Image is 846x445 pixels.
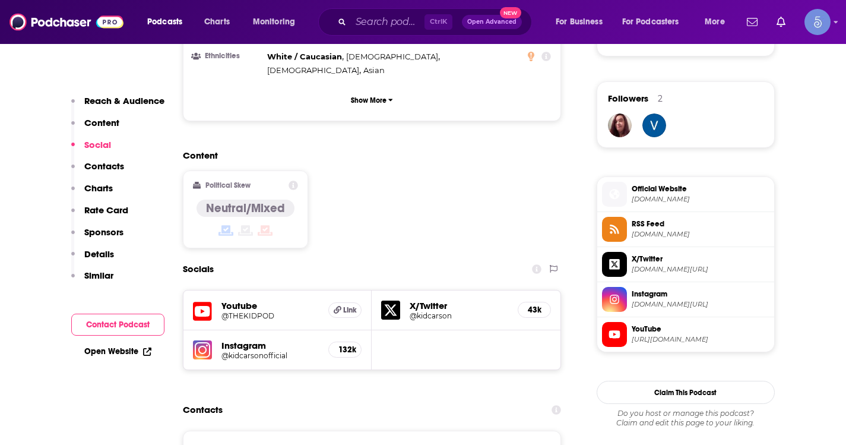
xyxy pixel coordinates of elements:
span: [DEMOGRAPHIC_DATA] [267,65,359,75]
h5: 43k [528,305,541,315]
img: VedantBansal [642,113,666,137]
p: Reach & Audience [84,95,164,106]
span: Monitoring [253,14,295,30]
span: Logged in as Spiral5-G1 [804,9,831,35]
a: Instagram[DOMAIN_NAME][URL] [602,287,769,312]
h5: 132k [338,345,351,355]
button: open menu [614,12,696,31]
img: Podchaser - Follow, Share and Rate Podcasts [9,11,123,33]
button: open menu [547,12,617,31]
span: twitter.com/kidcarson [632,265,769,274]
a: @kidcarsonofficial [221,351,319,360]
h2: Socials [183,258,214,280]
button: Show profile menu [804,9,831,35]
button: Claim This Podcast [597,381,775,404]
a: Charts [197,12,237,31]
p: Content [84,117,119,128]
h4: Neutral/Mixed [206,201,285,216]
button: open menu [245,12,310,31]
a: X/Twitter[DOMAIN_NAME][URL] [602,252,769,277]
span: RSS Feed [632,219,769,229]
span: [DEMOGRAPHIC_DATA] [346,52,438,61]
img: User Profile [804,9,831,35]
span: , [267,50,344,64]
span: instagram.com/kidcarsonofficial [632,300,769,309]
span: For Business [556,14,603,30]
span: Link [343,305,357,315]
span: Open Advanced [467,19,517,25]
span: White / Caucasian [267,52,342,61]
span: For Podcasters [622,14,679,30]
span: Official Website [632,184,769,194]
a: Show notifications dropdown [772,12,790,32]
span: , [346,50,440,64]
span: , [267,64,361,77]
span: Instagram [632,289,769,299]
p: Charts [84,182,113,194]
a: Show notifications dropdown [742,12,762,32]
p: Sponsors [84,226,123,238]
button: Contact Podcast [71,314,164,336]
span: Do you host or manage this podcast? [597,409,775,418]
button: Social [71,139,111,161]
h2: Political Skew [205,181,251,190]
p: Similar [84,270,113,281]
h5: X/Twitter [410,300,508,311]
button: Sponsors [71,226,123,248]
img: iconImage [193,340,212,359]
span: New [500,7,521,18]
button: Details [71,248,114,270]
span: Asian [363,65,385,75]
span: kidcarson.com [632,195,769,204]
div: 2 [658,93,663,104]
button: Reach & Audience [71,95,164,117]
img: specialmail [608,113,632,137]
button: Contacts [71,160,124,182]
span: X/Twitter [632,254,769,264]
h5: Youtube [221,300,319,311]
a: YouTube[URL][DOMAIN_NAME] [602,322,769,347]
span: YouTube [632,324,769,334]
a: Official Website[DOMAIN_NAME] [602,182,769,207]
h2: Content [183,150,552,161]
span: Followers [608,93,648,104]
h3: Ethnicities [193,52,262,60]
div: Search podcasts, credits, & more... [329,8,543,36]
p: Details [84,248,114,260]
span: Ctrl K [424,14,452,30]
p: Show More [351,96,386,105]
div: Claim and edit this page to your liking. [597,409,775,428]
a: RSS Feed[DOMAIN_NAME] [602,217,769,242]
button: Rate Card [71,204,128,226]
button: Open AdvancedNew [462,15,522,29]
p: Social [84,139,111,150]
button: Content [71,117,119,139]
span: Podcasts [147,14,182,30]
p: Contacts [84,160,124,172]
a: Open Website [84,346,151,356]
span: anchor.fm [632,230,769,239]
a: Link [328,302,362,318]
button: open menu [139,12,198,31]
button: open menu [696,12,740,31]
button: Similar [71,270,113,292]
input: Search podcasts, credits, & more... [351,12,424,31]
button: Charts [71,182,113,204]
span: https://www.youtube.com/@THEKIDPOD [632,335,769,344]
span: Charts [204,14,230,30]
a: @kidcarson [410,311,508,320]
h2: Contacts [183,399,223,421]
h5: Instagram [221,340,319,351]
a: @THEKIDPOD [221,311,319,320]
p: Rate Card [84,204,128,216]
span: More [705,14,725,30]
button: Show More [193,89,552,111]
